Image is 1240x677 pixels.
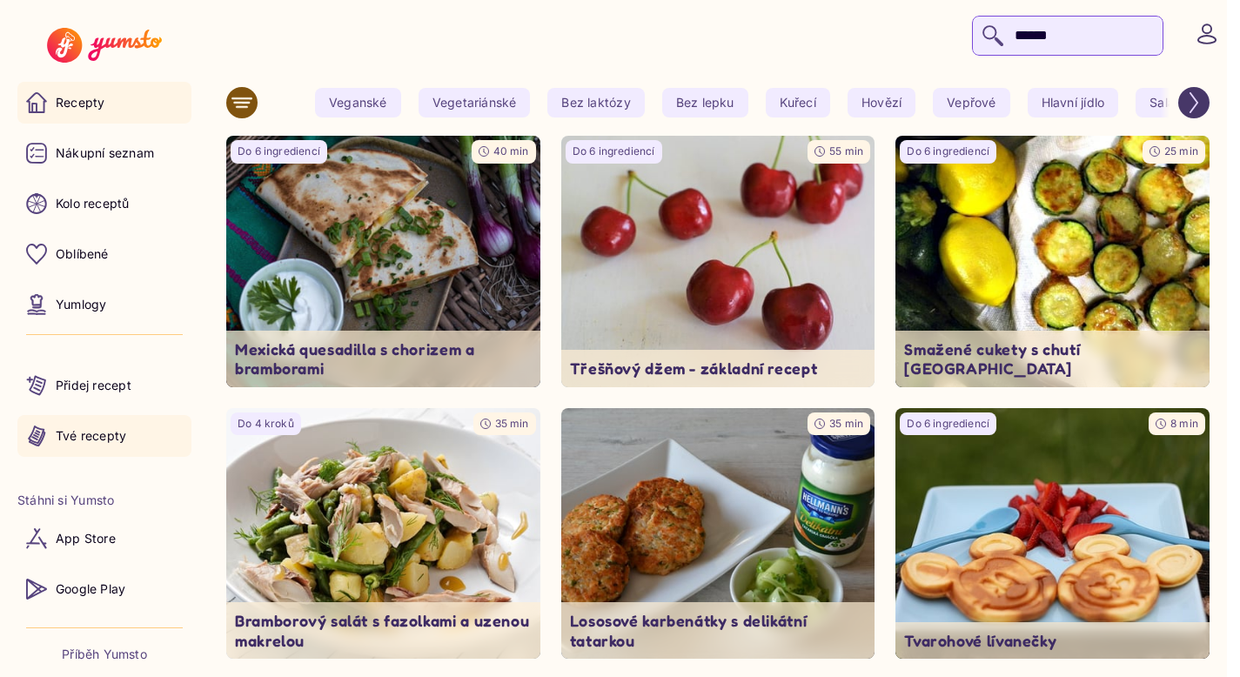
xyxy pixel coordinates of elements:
[235,339,532,379] p: Mexická quesadilla s chorizem a bramborami
[56,245,109,263] p: Oblíbené
[56,530,116,547] p: App Store
[561,136,875,387] a: undefinedDo 6 ingrediencí55 minTřešňový džem - základní recept
[17,518,191,560] a: App Store
[226,136,540,387] a: undefinedDo 6 ingrediencí40 minMexická quesadilla s chorizem a bramborami
[493,144,529,158] span: 40 min
[829,417,863,430] span: 35 min
[17,132,191,174] a: Nákupní seznam
[1028,88,1119,117] yumsto-tag: Hlavní jídlo
[1170,417,1198,430] span: 8 min
[495,417,529,430] span: 35 min
[1164,144,1198,158] span: 25 min
[1136,88,1193,117] yumsto-tag: Salát
[766,88,830,117] yumsto-tag: Kuřecí
[17,415,191,457] a: Tvé recepty
[848,88,915,117] yumsto-tag: Hovězí
[904,631,1201,651] p: Tvarohové lívanečky
[904,339,1201,379] p: Smažené cukety s chutí [GEOGRAPHIC_DATA]
[907,417,989,432] p: Do 6 ingrediencí
[895,136,1210,387] a: undefinedDo 6 ingrediencí25 minSmažené cukety s chutí [GEOGRAPHIC_DATA]
[56,94,104,111] p: Recepty
[907,144,989,159] p: Do 6 ingrediencí
[561,408,875,660] a: undefined35 minLososové karbenátky s delikátní tatarkou
[226,136,540,387] img: undefined
[17,233,191,275] a: Oblíbené
[17,82,191,124] a: Recepty
[56,427,126,445] p: Tvé recepty
[561,136,875,387] img: undefined
[561,408,875,660] img: undefined
[17,284,191,325] a: Yumlogy
[56,377,131,394] p: Přidej recept
[829,144,863,158] span: 55 min
[47,28,161,63] img: Yumsto logo
[933,88,1009,117] yumsto-tag: Vepřové
[238,144,320,159] p: Do 6 ingrediencí
[17,365,191,406] a: Přidej recept
[226,408,540,660] img: undefined
[895,408,1210,660] img: undefined
[17,568,191,610] a: Google Play
[419,88,531,117] yumsto-tag: Vegetariánské
[62,646,147,663] a: Příběh Yumsto
[56,195,130,212] p: Kolo receptů
[570,611,867,650] p: Lososové karbenátky s delikátní tatarkou
[56,144,154,162] p: Nákupní seznam
[662,88,748,117] yumsto-tag: Bez lepku
[895,408,1210,660] a: undefinedDo 6 ingrediencí8 minTvarohové lívanečky
[17,183,191,225] a: Kolo receptů
[17,492,191,509] li: Stáhni si Yumsto
[56,580,125,598] p: Google Play
[573,144,655,159] p: Do 6 ingrediencí
[235,611,532,650] p: Bramborový salát s fazolkami a uzenou makrelou
[1178,87,1210,118] button: Scroll right
[226,408,540,660] a: undefinedDo 4 kroků35 minBramborový salát s fazolkami a uzenou makrelou
[570,359,867,379] p: Třešňový džem - základní recept
[315,88,401,117] yumsto-tag: Veganské
[238,417,294,432] p: Do 4 kroků
[56,296,106,313] p: Yumlogy
[895,136,1210,387] img: undefined
[547,88,644,117] yumsto-tag: Bez laktózy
